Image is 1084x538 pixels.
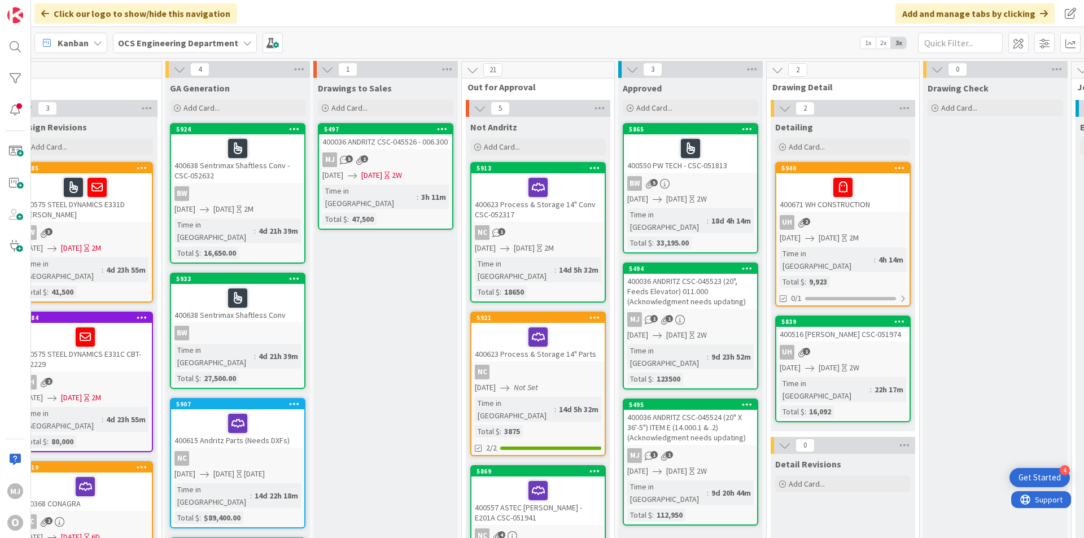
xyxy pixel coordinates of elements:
[780,275,805,288] div: Total $
[849,362,859,374] div: 2W
[22,242,43,254] span: [DATE]
[484,142,520,152] span: Add Card...
[45,378,53,385] span: 2
[176,275,304,283] div: 5933
[471,323,605,361] div: 400623 Process & Storage 14" Parts
[471,466,605,476] div: 5869
[171,399,304,409] div: 5907
[322,152,337,167] div: MJ
[338,63,357,76] span: 1
[652,237,654,249] span: :
[948,63,967,76] span: 0
[475,225,489,240] div: NC
[776,317,910,327] div: 5839
[544,242,554,254] div: 2M
[201,511,243,524] div: $89,400.00
[319,124,452,134] div: 5497
[49,286,76,298] div: 41,500
[805,275,806,288] span: :
[891,37,906,49] span: 3x
[45,517,53,524] span: 2
[34,3,237,24] div: Click our logo to show/hide this navigation
[789,142,825,152] span: Add Card...
[486,442,497,454] span: 2/2
[895,3,1055,24] div: Add and manage tabs by clicking
[789,479,825,489] span: Add Card...
[554,403,556,415] span: :
[171,409,304,448] div: 400615 Andritz Parts (Needs DXFs)
[624,410,757,445] div: 400036 ANDRITZ CSC-045524 (20" X 36'-5") ITEM E (14.000.1 & .2) (Acknowledgment needs updating)
[805,405,806,418] span: :
[176,400,304,408] div: 5907
[170,82,230,94] span: GA Generation
[780,247,874,272] div: Time in [GEOGRAPHIC_DATA]
[324,125,452,133] div: 5497
[776,163,910,212] div: 5940400671 WH CONSTRUCTION
[928,82,989,94] span: Drawing Check
[49,435,76,448] div: 80,000
[18,121,87,133] span: Design Revisions
[475,286,500,298] div: Total $
[627,312,642,327] div: MJ
[171,124,304,134] div: 5924
[252,489,301,502] div: 14d 22h 18m
[174,203,195,215] span: [DATE]
[250,489,252,502] span: :
[483,63,502,77] span: 21
[624,134,757,173] div: 400550 PW TECH - CSC-051813
[803,218,810,225] span: 2
[501,425,523,438] div: 3875
[874,253,876,266] span: :
[627,176,642,191] div: BW
[918,33,1003,53] input: Quick Filter...
[624,400,757,445] div: 5495400036 ANDRITZ CSC-045524 (20" X 36'-5") ITEM E (14.000.1 & .2) (Acknowledgment needs updating)
[47,286,49,298] span: :
[38,102,57,115] span: 3
[103,413,148,426] div: 4d 23h 55m
[19,462,152,473] div: 5719
[254,350,256,362] span: :
[22,257,102,282] div: Time in [GEOGRAPHIC_DATA]
[19,473,152,511] div: 400368 CONAGRA
[781,164,910,172] div: 5940
[171,451,304,466] div: NC
[213,468,234,480] span: [DATE]
[776,345,910,360] div: uh
[819,362,840,374] span: [DATE]
[347,213,349,225] span: :
[791,292,802,304] span: 0/1
[24,164,152,172] div: 5885
[627,193,648,205] span: [DATE]
[471,313,605,323] div: 5921
[627,373,652,385] div: Total $
[654,237,692,249] div: 33,195.00
[471,173,605,222] div: 400623 Process & Storage 14" Conv CSC-052317
[627,448,642,463] div: MJ
[467,81,600,93] span: Out for Approval
[19,323,152,371] div: 400575 STEEL DYNAMICS E331C CBT-052229
[244,468,265,480] div: [DATE]
[872,383,906,396] div: 22h 17m
[475,425,500,438] div: Total $
[19,163,152,173] div: 5885
[256,225,301,237] div: 4d 21h 39m
[772,81,905,93] span: Drawing Detail
[654,373,683,385] div: 123500
[19,173,152,222] div: 400575 STEEL DYNAMICS E331D [PERSON_NAME]
[776,317,910,342] div: 5839400516 [PERSON_NAME] CSC-051974
[171,399,304,448] div: 5907400615 Andritz Parts (Needs DXFs)
[514,382,538,392] i: Not Set
[627,344,707,369] div: Time in [GEOGRAPHIC_DATA]
[174,247,199,259] div: Total $
[346,155,353,163] span: 5
[498,228,505,235] span: 1
[477,164,605,172] div: 5913
[19,313,152,323] div: 5884
[24,463,152,471] div: 5719
[780,345,794,360] div: uh
[707,351,709,363] span: :
[174,451,189,466] div: NC
[780,362,801,374] span: [DATE]
[860,37,876,49] span: 1x
[697,465,707,477] div: 2W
